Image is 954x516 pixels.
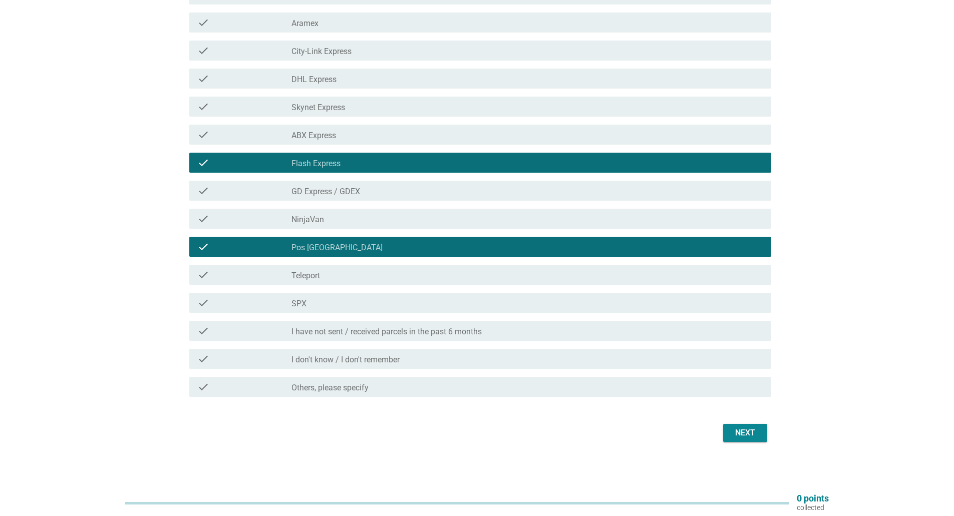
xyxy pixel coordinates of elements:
[731,427,759,439] div: Next
[291,47,352,57] label: City-Link Express
[197,381,209,393] i: check
[291,215,324,225] label: NinjaVan
[291,75,337,85] label: DHL Express
[291,19,319,29] label: Aramex
[797,494,829,503] p: 0 points
[291,131,336,141] label: ABX Express
[291,383,369,393] label: Others, please specify
[797,503,829,512] p: collected
[197,45,209,57] i: check
[197,269,209,281] i: check
[197,213,209,225] i: check
[197,185,209,197] i: check
[291,243,383,253] label: Pos [GEOGRAPHIC_DATA]
[291,299,306,309] label: SPX
[291,271,320,281] label: Teleport
[197,353,209,365] i: check
[197,101,209,113] i: check
[197,17,209,29] i: check
[291,327,482,337] label: I have not sent / received parcels in the past 6 months
[197,73,209,85] i: check
[291,159,341,169] label: Flash Express
[723,424,767,442] button: Next
[291,187,360,197] label: GD Express / GDEX
[197,325,209,337] i: check
[197,297,209,309] i: check
[197,241,209,253] i: check
[291,103,345,113] label: Skynet Express
[197,129,209,141] i: check
[291,355,400,365] label: I don't know / I don't remember
[197,157,209,169] i: check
